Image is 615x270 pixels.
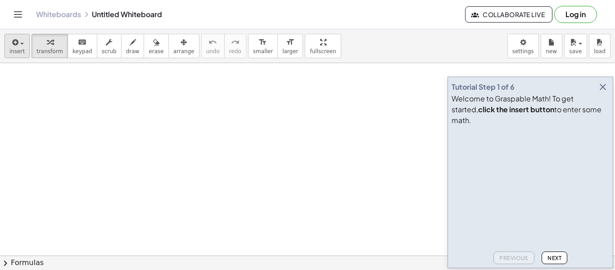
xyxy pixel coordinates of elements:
button: fullscreen [305,34,341,58]
button: Next [542,252,567,264]
span: draw [126,48,140,55]
i: format_size [258,37,267,48]
span: load [594,48,606,55]
button: load [589,34,610,58]
button: scrub [97,34,122,58]
button: new [541,34,562,58]
span: undo [206,48,220,55]
span: keypad [72,48,92,55]
button: undoundo [201,34,225,58]
button: format_sizelarger [277,34,303,58]
button: settings [507,34,539,58]
i: undo [208,37,217,48]
button: Log in [554,6,597,23]
b: click the insert button [478,105,554,114]
button: redoredo [224,34,246,58]
button: save [564,34,587,58]
button: Toggle navigation [11,7,25,22]
span: larger [282,48,298,55]
i: keyboard [78,37,86,48]
div: Tutorial Step 1 of 6 [452,82,515,92]
button: draw [121,34,145,58]
i: format_size [286,37,294,48]
span: Collaborate Live [473,10,545,18]
a: Whiteboards [36,10,81,19]
button: arrange [168,34,199,58]
span: smaller [253,48,273,55]
i: redo [231,37,240,48]
button: erase [144,34,168,58]
button: format_sizesmaller [248,34,278,58]
span: settings [512,48,534,55]
button: transform [32,34,68,58]
button: keyboardkeypad [68,34,97,58]
span: redo [229,48,241,55]
span: arrange [173,48,194,55]
span: scrub [102,48,117,55]
span: erase [149,48,163,55]
span: new [546,48,557,55]
div: Welcome to Graspable Math! To get started, to enter some math. [452,93,609,126]
span: transform [36,48,63,55]
span: Next [547,255,561,261]
span: save [569,48,582,55]
button: Collaborate Live [465,6,552,23]
span: insert [9,48,25,55]
span: fullscreen [310,48,336,55]
button: insert [5,34,30,58]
